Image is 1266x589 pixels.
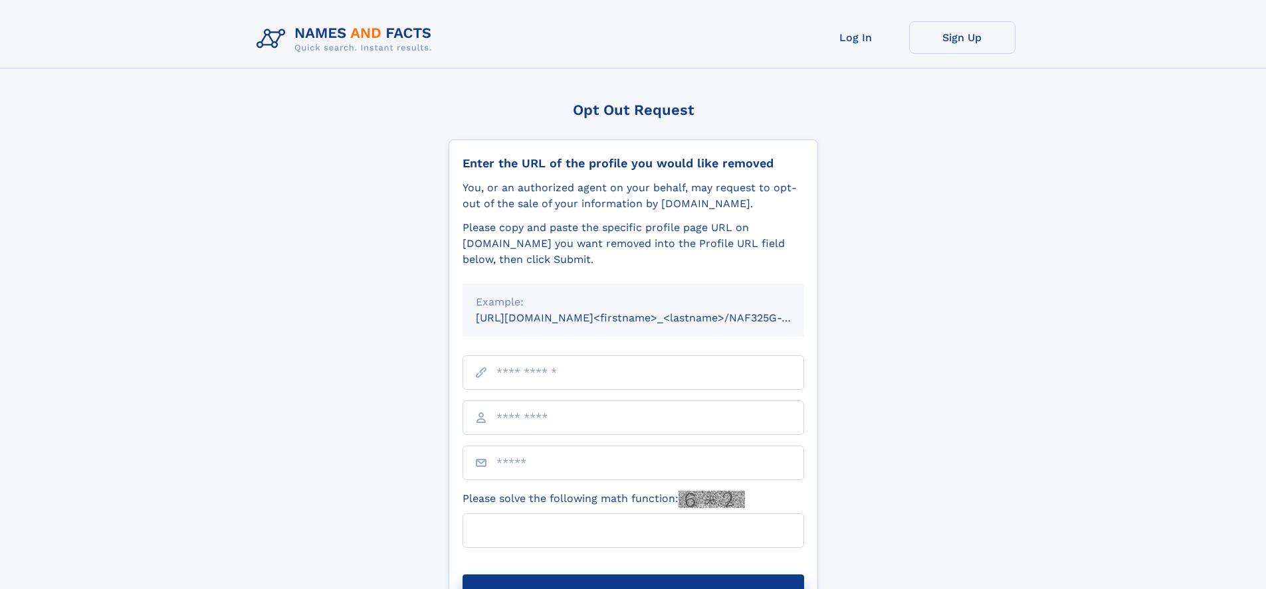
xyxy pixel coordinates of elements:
[909,21,1015,54] a: Sign Up
[803,21,909,54] a: Log In
[476,311,829,324] small: [URL][DOMAIN_NAME]<firstname>_<lastname>/NAF325G-xxxxxxxx
[476,294,791,310] div: Example:
[463,156,804,171] div: Enter the URL of the profile you would like removed
[463,220,804,268] div: Please copy and paste the specific profile page URL on [DOMAIN_NAME] you want removed into the Pr...
[251,21,443,57] img: Logo Names and Facts
[463,180,804,212] div: You, or an authorized agent on your behalf, may request to opt-out of the sale of your informatio...
[463,491,745,508] label: Please solve the following math function:
[449,102,818,118] div: Opt Out Request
